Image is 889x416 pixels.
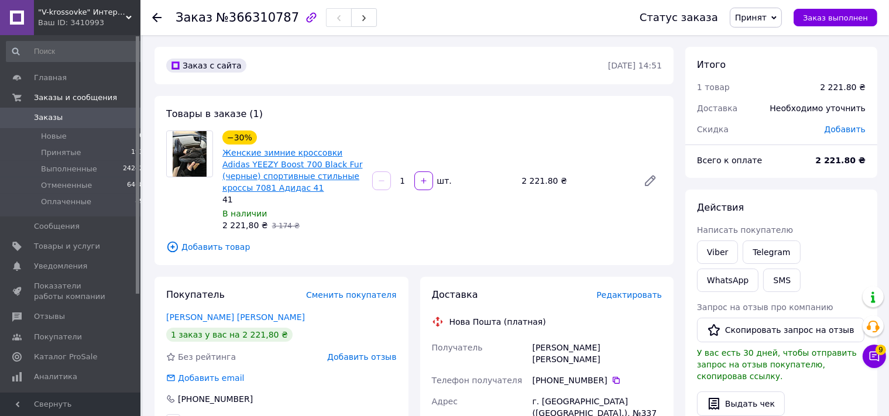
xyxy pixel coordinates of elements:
span: Покупатели [34,332,82,342]
span: 24242 [123,164,143,174]
div: 2 221.80 ₴ [820,81,866,93]
span: Новые [41,131,67,142]
div: Добавить email [165,372,246,384]
span: Добавить отзыв [327,352,396,362]
div: Ваш ID: 3410993 [38,18,140,28]
time: [DATE] 14:51 [608,61,662,70]
span: 6468 [127,180,143,191]
span: Уведомления [34,261,87,271]
span: Товары в заказе (1) [166,108,263,119]
span: 2 221,80 ₴ [222,221,268,230]
span: "V-krossovke" Интернет-магазин [38,7,126,18]
span: 3 174 ₴ [272,222,300,230]
div: [PHONE_NUMBER] [533,374,662,386]
div: Необходимо уточнить [763,95,873,121]
button: SMS [763,269,801,292]
div: шт. [434,175,453,187]
span: В наличии [222,209,267,218]
div: Статус заказа [640,12,718,23]
span: Действия [697,202,744,213]
span: Без рейтинга [178,352,236,362]
span: Редактировать [596,290,662,300]
button: Заказ выполнен [794,9,877,26]
span: Заказы [34,112,63,123]
span: Товары и услуги [34,241,100,252]
div: −30% [222,130,257,145]
span: Запрос на отзыв про компанию [697,302,833,312]
span: 89 [135,197,143,207]
div: Нова Пошта (платная) [447,316,549,328]
span: Отзывы [34,311,65,322]
span: Заказ выполнен [803,13,868,22]
span: Покупатель [166,289,225,300]
span: Главная [34,73,67,83]
button: Чат с покупателем9 [863,345,886,368]
span: Показатели работы компании [34,281,108,302]
span: 0 [139,131,143,142]
a: WhatsApp [697,269,758,292]
div: 2 221.80 ₴ [517,173,634,189]
button: Выдать чек [697,391,785,416]
span: Добавить [825,125,866,134]
span: Телефон получателя [432,376,523,385]
span: №366310787 [216,11,299,25]
div: 41 [222,194,363,205]
span: Доставка [697,104,737,113]
span: Каталог ProSale [34,352,97,362]
a: Telegram [743,240,800,264]
span: 1 товар [697,82,730,92]
span: Написать покупателю [697,225,793,235]
span: Аналитика [34,372,77,382]
a: Женские зимние кроссовки Adidas YEEZY Boost 700 Black Fur (черные) спортивные стильные кроссы 708... [222,148,363,192]
img: Женские зимние кроссовки Adidas YEEZY Boost 700 Black Fur (черные) спортивные стильные кроссы 708... [173,131,207,177]
a: [PERSON_NAME] [PERSON_NAME] [166,312,305,322]
span: Инструменты вебмастера и SEO [34,391,108,412]
span: Итого [697,59,726,70]
span: Сменить покупателя [306,290,396,300]
div: [PHONE_NUMBER] [177,393,254,405]
div: Вернуться назад [152,12,162,23]
span: Добавить товар [166,240,662,253]
span: 9 [876,345,886,355]
span: 193 [131,147,143,158]
span: Скидка [697,125,729,134]
span: Сообщения [34,221,80,232]
div: 1 заказ у вас на 2 221,80 ₴ [166,328,293,342]
a: Редактировать [639,169,662,192]
span: Заказы и сообщения [34,92,117,103]
span: Всего к оплате [697,156,762,165]
a: Viber [697,240,738,264]
span: Отмененные [41,180,92,191]
div: Заказ с сайта [166,59,246,73]
span: Оплаченные [41,197,91,207]
span: У вас есть 30 дней, чтобы отправить запрос на отзыв покупателю, скопировав ссылку. [697,348,857,381]
span: Принят [735,13,767,22]
span: Адрес [432,397,458,406]
input: Поиск [6,41,145,62]
button: Скопировать запрос на отзыв [697,318,864,342]
span: Доставка [432,289,478,300]
b: 2 221.80 ₴ [815,156,866,165]
div: [PERSON_NAME] [PERSON_NAME] [530,337,664,370]
span: Заказ [176,11,212,25]
div: Добавить email [177,372,246,384]
span: Выполненные [41,164,97,174]
span: Принятые [41,147,81,158]
span: Получатель [432,343,483,352]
